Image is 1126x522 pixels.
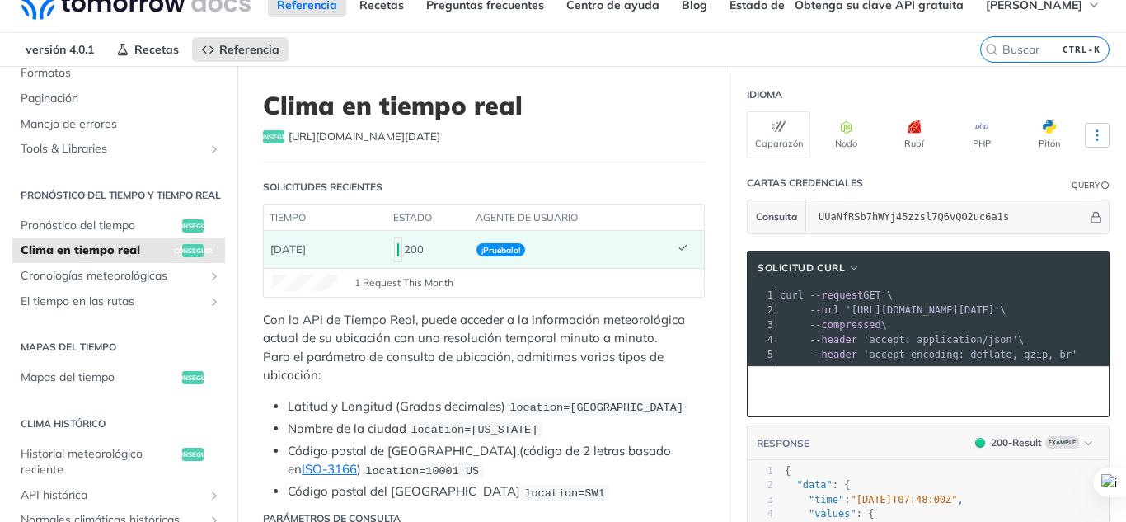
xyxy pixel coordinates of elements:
[21,218,135,233] font: Pronóstico del tiempo
[12,264,225,289] a: Cronologías meteorológicasMostrar subpáginas para Cronologías del tiempo
[12,365,225,390] a: Mapas del tiempoconseguir
[302,461,357,477] font: ISO-3166
[21,141,204,158] span: Tools & Libraries
[747,88,782,101] font: Idioma
[393,211,432,223] font: estado
[950,383,1087,400] font: Solicitud de repetición
[1072,179,1110,191] div: QueryInformation
[904,138,924,149] font: Rubí
[752,260,866,276] button: Solicitud cURL
[748,303,776,317] div: 2
[785,479,851,491] span: : {
[810,200,1087,233] input: apikey
[785,508,874,520] span: : {
[780,334,1024,346] span: \
[21,91,78,106] font: Paginación
[756,210,797,223] font: Consulta
[851,494,958,506] span: "[DATE]T07:48:00Z"
[1085,123,1110,148] button: Más idiomas
[272,275,338,291] canvas: Line Graph
[481,245,520,256] font: ¡Pruébalo!
[848,375,1100,408] button: ¡Pruébalo!Solicitud de repetición
[357,461,361,477] font: )
[758,261,845,274] font: Solicitud cURL
[509,402,683,414] span: location=[GEOGRAPHIC_DATA]
[174,374,213,382] font: conseguir
[21,242,140,257] font: Clima en tiempo real
[263,181,382,193] font: Solicitudes recientes
[755,138,803,149] font: Caparazón
[208,270,221,283] button: Mostrar subpáginas para Cronologías del tiempo
[1072,179,1100,191] div: Query
[748,317,776,332] div: 3
[12,61,225,86] a: Formatos
[809,334,857,346] span: --header
[263,349,664,383] font: Para el parámetro de consulta de ubicación, admitimos varios tipos de ubicación:
[21,417,106,430] font: Clima histórico
[524,487,604,499] span: location=SW1
[950,111,1013,158] button: PHP
[747,176,863,189] font: Cartas credenciales
[748,332,776,347] div: 4
[21,446,143,477] font: Historial meteorológico reciente
[270,211,306,223] font: tiempo
[1017,111,1081,158] button: Pitón
[208,295,221,308] button: Mostrar subpáginas de El tiempo en las rutas
[263,312,685,346] font: Con la API de Tiempo Real, puede acceder a la información meteorológica actual de su ubicación co...
[780,289,893,301] span: GET \
[785,465,791,477] span: {
[12,112,225,137] a: Manejo de errores
[991,435,1042,450] div: 200 - Result
[21,487,87,502] font: API histórica
[288,398,505,414] font: Latitud y Longitud (Grados decimales)
[863,349,1077,360] span: 'accept-encoding: deflate, gzip, br'
[1087,209,1105,225] button: Hide
[134,42,179,57] font: Recetas
[174,222,213,230] font: conseguir
[174,247,213,255] font: conseguir
[973,138,991,149] font: PHP
[882,111,945,158] button: Rubí
[174,450,213,459] font: conseguir
[748,507,773,521] div: 4
[780,289,804,301] span: curl
[289,129,440,143] font: [URL][DOMAIN_NAME][DATE]
[270,242,306,256] font: [DATE]
[21,369,115,384] font: Mapas del tiempo
[835,138,857,149] font: Nodo
[809,494,844,506] span: "time"
[21,189,221,201] font: Pronóstico del tiempo y tiempo real
[809,349,857,360] span: --header
[780,319,887,331] span: \
[785,494,964,506] span: : ,
[476,211,578,223] font: agente de usuario
[354,275,453,290] span: 1 Request This Month
[985,43,998,56] svg: Buscar
[26,42,94,57] font: versión 4.0.1
[255,133,293,141] font: conseguir
[12,87,225,111] a: Paginación
[21,116,117,131] font: Manejo de errores
[1101,181,1110,190] i: Information
[747,111,810,158] button: Caparazón
[12,442,225,482] a: Historial meteorológico recienteconseguir
[21,341,116,353] font: Mapas del tiempo
[809,304,839,316] span: --url
[12,483,225,508] a: API históricaMostrar subpáginas para la API histórica
[748,200,806,233] button: Consulta
[21,65,71,80] font: Formatos
[208,489,221,502] button: Mostrar subpáginas para la API histórica
[107,37,188,62] a: Recetas
[288,421,406,436] font: Nombre de la ciudad
[796,479,832,491] span: "data"
[288,443,519,459] font: Código postal de [GEOGRAPHIC_DATA].
[21,294,134,308] font: El tiempo en las rutas
[289,129,440,145] span: https://api.tomorrow.io/v4/weather/realtime
[1045,436,1079,449] span: Example
[411,424,537,436] span: location=[US_STATE]
[12,137,225,162] a: Tools & LibrariesShow subpages for Tools & Libraries
[12,214,225,238] a: Pronóstico del tiempoconseguir
[12,238,225,263] a: Clima en tiempo realconseguir
[809,289,863,301] span: --request
[365,464,479,477] span: location=10001 US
